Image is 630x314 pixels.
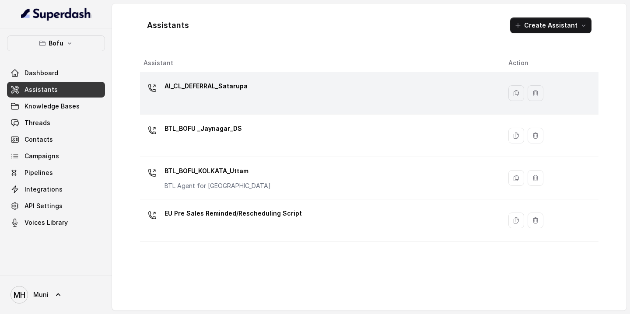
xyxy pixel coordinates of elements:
[7,98,105,114] a: Knowledge Bases
[14,290,25,300] text: MH
[24,152,59,160] span: Campaigns
[24,135,53,144] span: Contacts
[24,85,58,94] span: Assistants
[7,165,105,181] a: Pipelines
[33,290,49,299] span: Muni
[49,38,63,49] p: Bofu
[147,18,189,32] h1: Assistants
[501,54,598,72] th: Action
[7,215,105,230] a: Voices Library
[24,218,68,227] span: Voices Library
[24,69,58,77] span: Dashboard
[164,164,271,178] p: BTL_BOFU_KOLKATA_Uttam
[164,79,248,93] p: AI_CL_DEFERRAL_Satarupa
[24,202,63,210] span: API Settings
[140,54,501,72] th: Assistant
[7,283,105,307] a: Muni
[7,198,105,214] a: API Settings
[7,35,105,51] button: Bofu
[7,148,105,164] a: Campaigns
[164,181,271,190] p: BTL Agent for [GEOGRAPHIC_DATA]
[24,185,63,194] span: Integrations
[7,132,105,147] a: Contacts
[24,168,53,177] span: Pipelines
[7,65,105,81] a: Dashboard
[24,102,80,111] span: Knowledge Bases
[510,17,591,33] button: Create Assistant
[164,206,302,220] p: EU Pre Sales Reminded/Rescheduling Script
[24,119,50,127] span: Threads
[7,115,105,131] a: Threads
[164,122,242,136] p: BTL_BOFU _Jaynagar_DS
[7,181,105,197] a: Integrations
[7,82,105,98] a: Assistants
[21,7,91,21] img: light.svg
